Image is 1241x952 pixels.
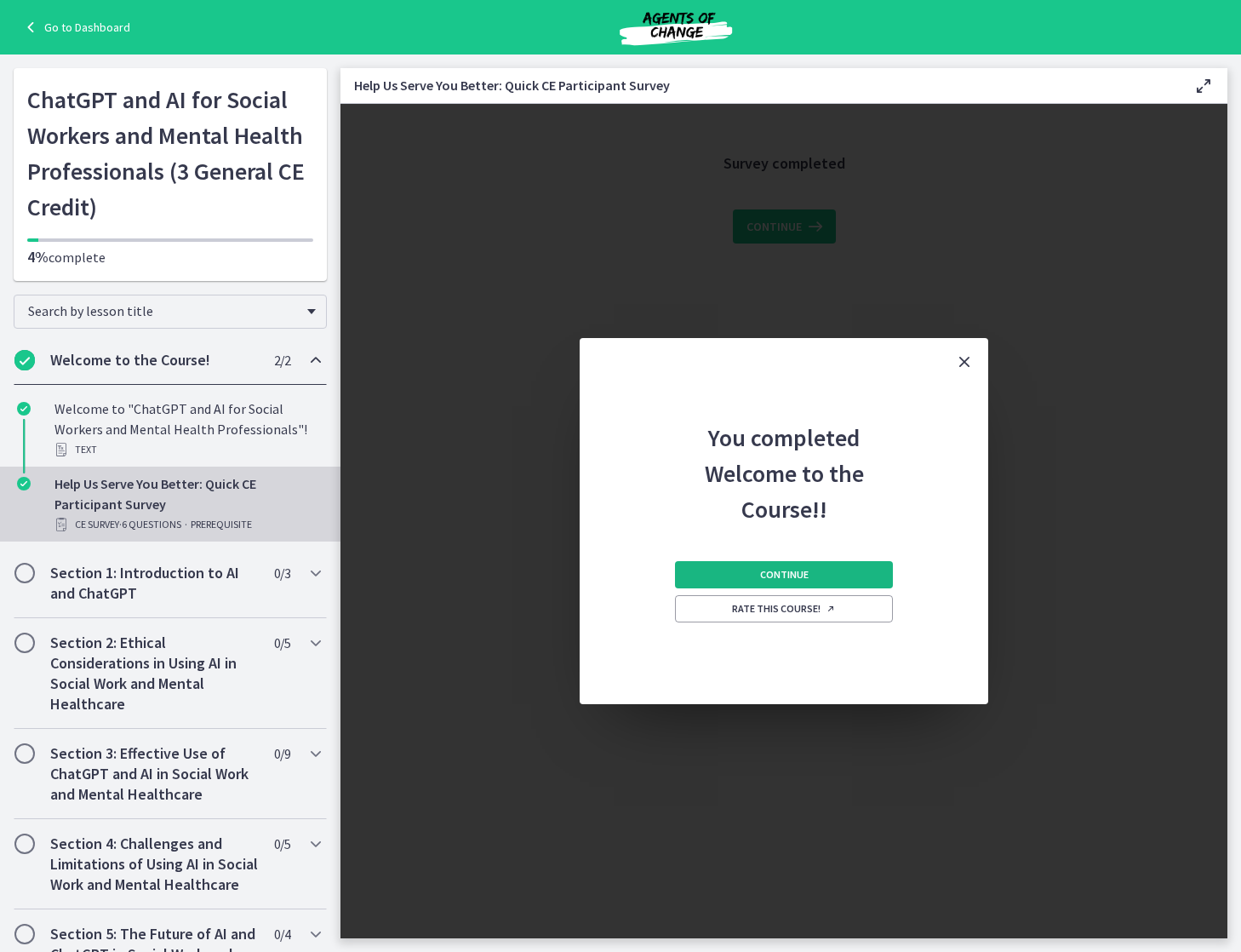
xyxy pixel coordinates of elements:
[274,563,290,583] span: 0 / 3
[17,477,31,490] i: Completed
[732,602,836,616] span: Rate this course!
[54,473,320,535] div: Help Us Serve You Better: Quick CE Participant Survey
[274,633,290,653] span: 0 / 5
[354,75,1166,95] h3: Help Us Serve You Better: Quick CE Participant Survey
[760,568,809,582] span: Continue
[50,834,258,895] h2: Section 4: Challenges and Limitations of Using AI in Social Work and Mental Healthcare
[826,604,836,614] i: Opens in a new window
[672,386,896,527] h2: You completed Welcome to the Course!!
[185,514,187,535] span: ·
[27,82,313,225] h1: ChatGPT and AI for Social Workers and Mental Health Professionals (3 General CE Credit)
[50,633,258,714] h2: Section 2: Ethical Considerations in Using AI in Social Work and Mental Healthcare
[274,924,290,944] span: 0 / 4
[675,561,893,588] button: Continue
[54,399,320,460] div: Welcome to "ChatGPT and AI for Social Workers and Mental Health Professionals"!
[20,17,130,37] a: Go to Dashboard
[675,595,893,622] a: Rate this course! Opens in a new window
[274,834,290,854] span: 0 / 5
[50,563,258,604] h2: Section 1: Introduction to AI and ChatGPT
[50,350,258,370] h2: Welcome to the Course!
[274,743,290,764] span: 0 / 9
[54,514,320,535] div: CE Survey
[941,338,988,386] button: Close
[17,402,31,416] i: Completed
[27,247,49,267] span: 4%
[14,295,327,329] div: Search by lesson title
[574,7,778,48] img: Agents of Change
[54,439,320,460] div: Text
[50,743,258,805] h2: Section 3: Effective Use of ChatGPT and AI in Social Work and Mental Healthcare
[274,350,290,370] span: 2 / 2
[14,350,35,370] i: Completed
[119,514,181,535] span: · 6 Questions
[191,514,252,535] span: PREREQUISITE
[27,247,313,267] p: complete
[28,302,299,319] span: Search by lesson title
